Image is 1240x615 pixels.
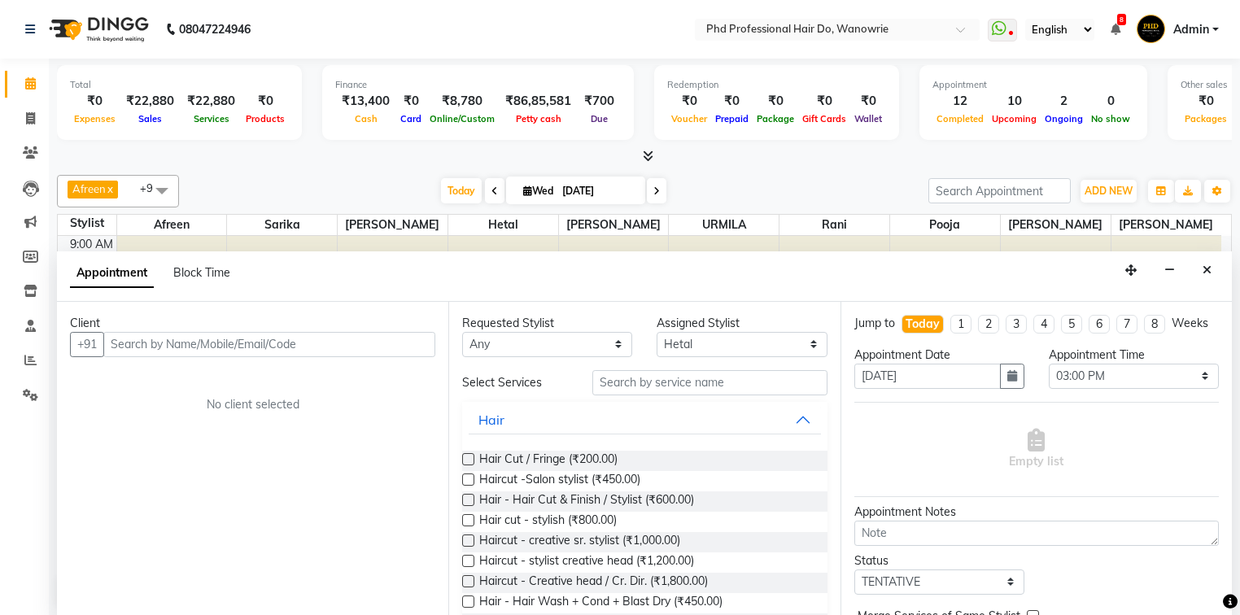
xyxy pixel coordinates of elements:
[1041,113,1087,124] span: Ongoing
[932,78,1134,92] div: Appointment
[478,410,504,430] div: Hair
[120,92,181,111] div: ₹22,880
[499,92,578,111] div: ₹86,85,581
[657,315,827,332] div: Assigned Stylist
[928,178,1071,203] input: Search Appointment
[479,491,694,512] span: Hair - Hair Cut & Finish / Stylist (₹600.00)
[426,92,499,111] div: ₹8,780
[557,179,639,203] input: 2025-09-03
[1089,315,1110,334] li: 6
[70,332,104,357] button: +91
[988,113,1041,124] span: Upcoming
[978,315,999,334] li: 2
[1173,21,1209,38] span: Admin
[932,113,988,124] span: Completed
[988,92,1041,111] div: 10
[70,92,120,111] div: ₹0
[850,113,886,124] span: Wallet
[667,113,711,124] span: Voucher
[70,315,435,332] div: Client
[117,215,227,235] span: Afreen
[103,332,435,357] input: Search by Name/Mobile/Email/Code
[1116,315,1137,334] li: 7
[1087,113,1134,124] span: No show
[854,552,1024,569] div: Status
[592,370,827,395] input: Search by service name
[1061,315,1082,334] li: 5
[667,92,711,111] div: ₹0
[1033,315,1054,334] li: 4
[798,113,850,124] span: Gift Cards
[1081,180,1137,203] button: ADD NEW
[335,78,621,92] div: Finance
[1041,92,1087,111] div: 2
[711,92,753,111] div: ₹0
[479,593,723,613] span: Hair - Hair Wash + Cond + Blast Dry (₹450.00)
[70,78,289,92] div: Total
[854,315,895,332] div: Jump to
[1137,15,1165,43] img: Admin
[1009,429,1063,470] span: Empty list
[667,78,886,92] div: Redemption
[1006,315,1027,334] li: 3
[227,215,337,235] span: Sarika
[578,92,621,111] div: ₹700
[1087,92,1134,111] div: 0
[109,396,396,413] div: No client selected
[479,471,640,491] span: Haircut -Salon stylist (₹450.00)
[67,236,116,253] div: 9:00 AM
[587,113,612,124] span: Due
[441,178,482,203] span: Today
[1195,258,1219,283] button: Close
[70,259,154,288] span: Appointment
[41,7,153,52] img: logo
[711,113,753,124] span: Prepaid
[1181,92,1231,111] div: ₹0
[512,113,565,124] span: Petty cash
[1049,347,1219,364] div: Appointment Time
[479,451,618,471] span: Hair Cut / Fringe (₹200.00)
[462,315,632,332] div: Requested Stylist
[850,92,886,111] div: ₹0
[58,215,116,232] div: Stylist
[1172,315,1208,332] div: Weeks
[396,92,426,111] div: ₹0
[179,7,251,52] b: 08047224946
[1181,113,1231,124] span: Packages
[1001,215,1111,235] span: [PERSON_NAME]
[351,113,382,124] span: Cash
[779,215,889,235] span: rani
[396,113,426,124] span: Card
[479,532,680,552] span: Haircut - creative sr. stylist (₹1,000.00)
[890,215,1000,235] span: pooja
[1111,215,1221,235] span: [PERSON_NAME]
[1117,14,1126,25] span: 8
[669,215,779,235] span: URMILA
[950,315,971,334] li: 1
[70,113,120,124] span: Expenses
[335,92,396,111] div: ₹13,400
[1111,22,1120,37] a: 8
[479,512,617,532] span: Hair cut - stylish (₹800.00)
[190,113,234,124] span: Services
[242,92,289,111] div: ₹0
[72,182,106,195] span: Afreen
[854,364,1001,389] input: yyyy-mm-dd
[242,113,289,124] span: Products
[906,316,940,333] div: Today
[854,347,1024,364] div: Appointment Date
[854,504,1219,521] div: Appointment Notes
[559,215,669,235] span: [PERSON_NAME]
[106,182,113,195] a: x
[932,92,988,111] div: 12
[173,265,230,280] span: Block Time
[469,405,820,434] button: Hair
[798,92,850,111] div: ₹0
[338,215,448,235] span: [PERSON_NAME]
[134,113,166,124] span: Sales
[140,181,165,194] span: +9
[1144,315,1165,334] li: 8
[479,573,708,593] span: Haircut - Creative head / Cr. Dir. (₹1,800.00)
[519,185,557,197] span: Wed
[448,215,558,235] span: Hetal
